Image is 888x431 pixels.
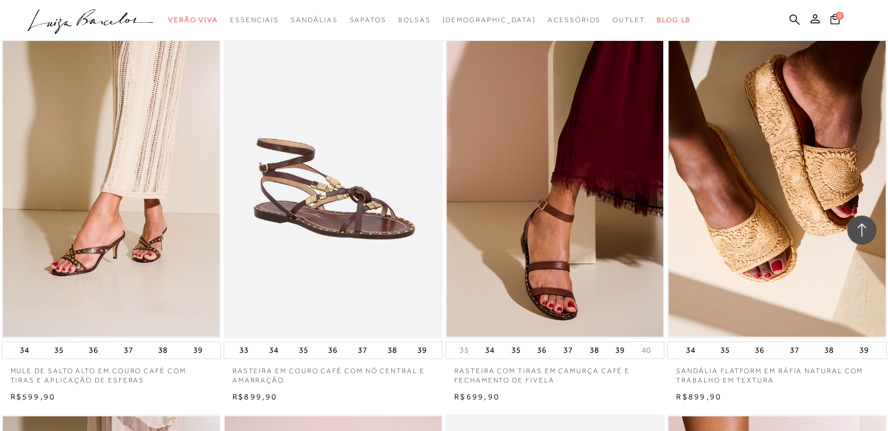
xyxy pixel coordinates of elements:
[3,12,220,337] img: MULE DE SALTO ALTO EM COURO CAFÉ COM TIRAS E APLICAÇÃO DE ESFERAS
[349,9,386,31] a: categoryNavScreenReaderText
[508,342,524,359] button: 35
[668,12,885,337] img: SANDÁLIA FLATFORM EM RÁFIA NATURAL COM TRABALHO EM TEXTURA
[456,345,472,356] button: 33
[751,342,768,359] button: 36
[586,342,602,359] button: 38
[2,359,221,386] a: MULE DE SALTO ALTO EM COURO CAFÉ COM TIRAS E APLICAÇÃO DE ESFERAS
[786,342,803,359] button: 37
[51,342,67,359] button: 35
[676,392,722,401] span: R$899,90
[168,9,218,31] a: categoryNavScreenReaderText
[291,16,337,24] span: Sandálias
[398,9,431,31] a: categoryNavScreenReaderText
[230,9,279,31] a: categoryNavScreenReaderText
[384,342,401,359] button: 38
[827,13,843,29] button: 0
[447,12,663,337] a: RASTEIRA COM TIRAS EM CAMURÇA CAFÉ E FECHAMENTO DE FIVELA RASTEIRA COM TIRAS EM CAMURÇA CAFÉ E FE...
[11,392,56,401] span: R$599,90
[447,12,663,337] img: RASTEIRA COM TIRAS EM CAMURÇA CAFÉ E FECHAMENTO DE FIVELA
[190,342,206,359] button: 39
[442,16,536,24] span: [DEMOGRAPHIC_DATA]
[560,342,576,359] button: 37
[236,342,252,359] button: 33
[354,342,371,359] button: 37
[168,16,218,24] span: Verão Viva
[657,9,691,31] a: BLOG LB
[821,342,837,359] button: 38
[482,342,498,359] button: 34
[266,342,282,359] button: 34
[230,16,279,24] span: Essenciais
[295,342,311,359] button: 35
[682,342,698,359] button: 34
[349,16,386,24] span: Sapatos
[85,342,102,359] button: 36
[657,16,691,24] span: BLOG LB
[668,12,885,337] a: SANDÁLIA FLATFORM EM RÁFIA NATURAL COM TRABALHO EM TEXTURA SANDÁLIA FLATFORM EM RÁFIA NATURAL COM...
[16,342,33,359] button: 34
[120,342,137,359] button: 37
[445,359,664,386] a: RASTEIRA COM TIRAS EM CAMURÇA CAFÉ E FECHAMENTO DE FIVELA
[612,16,645,24] span: Outlet
[442,9,536,31] a: noSubCategoriesText
[3,12,220,337] a: MULE DE SALTO ALTO EM COURO CAFÉ COM TIRAS E APLICAÇÃO DE ESFERAS MULE DE SALTO ALTO EM COURO CAF...
[548,16,601,24] span: Acessórios
[454,392,500,401] span: R$699,90
[414,342,430,359] button: 39
[398,16,431,24] span: Bolsas
[835,12,844,20] span: 0
[612,342,628,359] button: 39
[224,359,443,386] a: RASTEIRA EM COURO CAFÉ COM NÓ CENTRAL E AMARRAÇÃO
[667,359,886,386] a: SANDÁLIA FLATFORM EM RÁFIA NATURAL COM TRABALHO EM TEXTURA
[855,342,872,359] button: 39
[548,9,601,31] a: categoryNavScreenReaderText
[291,9,337,31] a: categoryNavScreenReaderText
[612,9,645,31] a: categoryNavScreenReaderText
[225,12,441,337] a: RASTEIRA EM COURO CAFÉ COM NÓ CENTRAL E AMARRAÇÃO RASTEIRA EM COURO CAFÉ COM NÓ CENTRAL E AMARRAÇÃO
[325,342,341,359] button: 36
[638,345,654,356] button: 40
[717,342,733,359] button: 35
[155,342,171,359] button: 38
[534,342,550,359] button: 36
[225,12,441,337] img: RASTEIRA EM COURO CAFÉ COM NÓ CENTRAL E AMARRAÇÃO
[232,392,278,401] span: R$899,90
